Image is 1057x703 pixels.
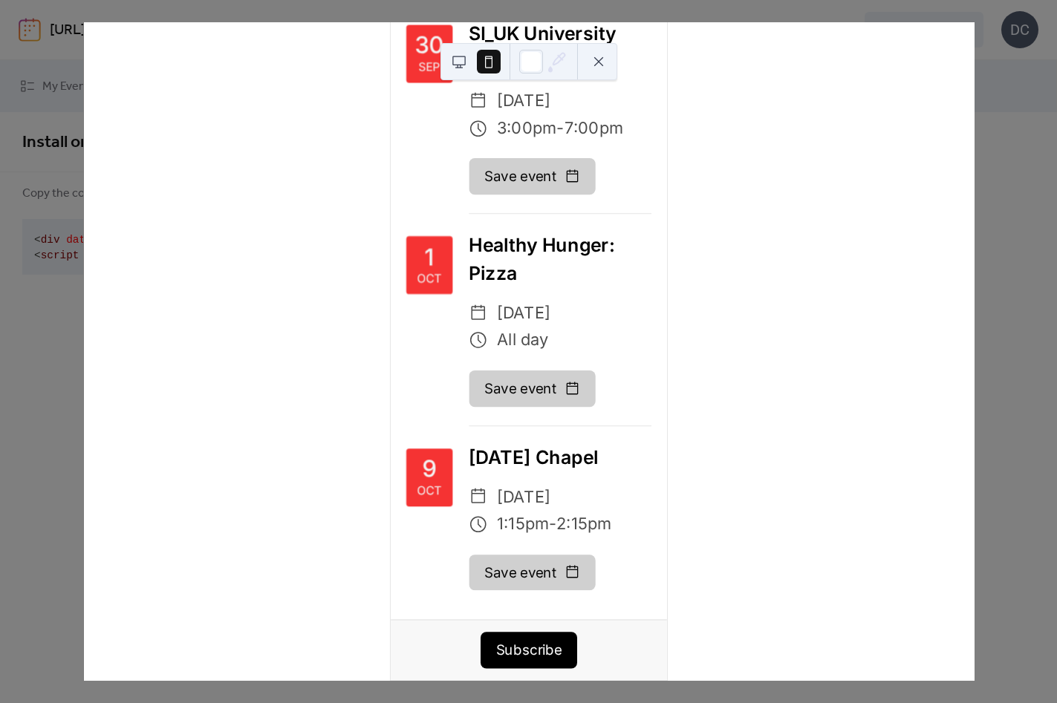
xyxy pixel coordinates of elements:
div: SI_UK University Fair [469,20,651,76]
div: 1 [425,246,435,269]
span: [DATE] [497,483,550,510]
div: [DATE] Chapel [469,443,651,471]
div: Oct [417,273,442,285]
span: 3:00pm [497,114,557,142]
span: All day [497,327,548,354]
button: Save event [469,158,595,194]
button: Subscribe [481,632,577,669]
div: 9 [422,457,437,480]
span: 7:00pm [565,114,623,142]
div: Sep [418,62,440,73]
div: ​ [469,483,487,510]
span: [DATE] [497,298,550,326]
div: ​ [469,298,487,326]
div: ​ [469,327,487,354]
span: 2:15pm [556,511,611,538]
button: Save event [469,555,595,591]
span: - [556,114,564,142]
span: [DATE] [497,87,550,114]
span: 1:15pm [497,511,549,538]
div: Healthy Hunger: Pizza [469,232,651,287]
div: Oct [417,485,442,497]
button: Save event [469,370,595,407]
div: ​ [469,114,487,142]
div: ​ [469,511,487,538]
div: ​ [469,87,487,114]
span: - [549,511,556,538]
